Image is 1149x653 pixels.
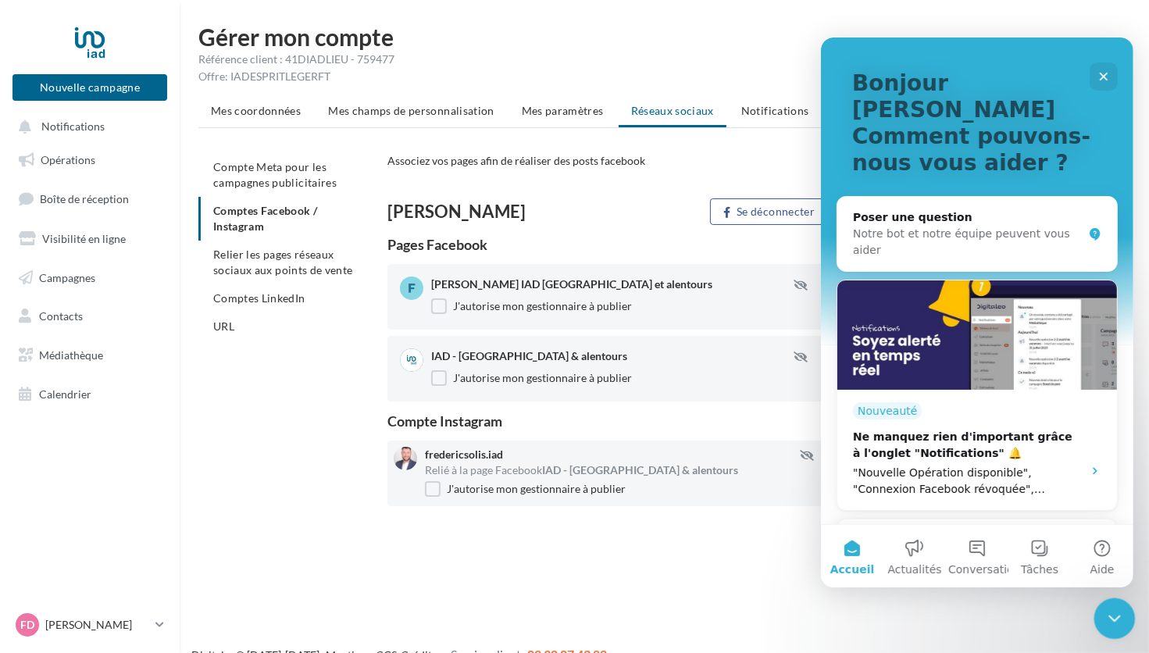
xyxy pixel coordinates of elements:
iframe: Intercom live chat [821,37,1133,587]
span: Compte Meta pour les campagnes publicitaires [213,160,337,189]
a: Boîte de réception [9,182,170,216]
label: J'autorise mon gestionnaire à publier [431,370,632,386]
span: Mes coordonnées [211,104,301,117]
h1: Gérer mon compte [198,25,1130,48]
div: Pages Facebook [387,237,828,252]
span: Campagnes [39,270,95,284]
span: Opérations [41,153,95,166]
span: Fd [20,617,34,633]
p: [PERSON_NAME] [45,617,149,633]
span: URL [213,319,234,333]
span: Contacts [39,309,83,323]
span: Relier les pages réseaux sociaux aux points de vente [213,248,352,277]
span: Mes paramètres [522,104,604,117]
span: fredericsolis.iad [425,448,503,461]
span: Comptes LinkedIn [213,291,305,305]
a: Calendrier [9,378,170,411]
span: Boîte de réception [40,192,129,205]
span: Notifications [741,104,809,117]
div: Offre: IADESPRITLEGERFT [198,69,1130,84]
div: [PERSON_NAME] [387,203,601,220]
a: Visibilité en ligne [9,223,170,255]
div: Relié à la page Facebook [425,462,822,478]
a: Fd [PERSON_NAME] [12,610,167,640]
span: IAD - [GEOGRAPHIC_DATA] & alentours [542,463,738,476]
span: Visibilité en ligne [42,232,126,245]
a: Contacts [9,300,170,333]
span: [PERSON_NAME] IAD [GEOGRAPHIC_DATA] et alentours [431,277,712,291]
label: J'autorise mon gestionnaire à publier [431,298,632,314]
span: Associez vos pages afin de réaliser des posts facebook [387,154,645,167]
span: Mes champs de personnalisation [328,104,494,117]
button: Nouvelle campagne [12,74,167,101]
span: Médiathèque [39,348,103,362]
label: J'autorise mon gestionnaire à publier [425,481,626,497]
div: Référence client : 41DIADLIEU - 759477 [198,52,1130,67]
a: Opérations [9,144,170,177]
div: Compte Instagram [387,414,828,428]
span: Calendrier [39,387,91,401]
span: Notifications [41,120,105,134]
span: IAD - [GEOGRAPHIC_DATA] & alentours [431,349,627,362]
iframe: Intercom live chat [1094,598,1136,640]
a: Médiathèque [9,339,170,372]
a: Campagnes [9,262,170,294]
button: Se déconnecter [710,198,828,225]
